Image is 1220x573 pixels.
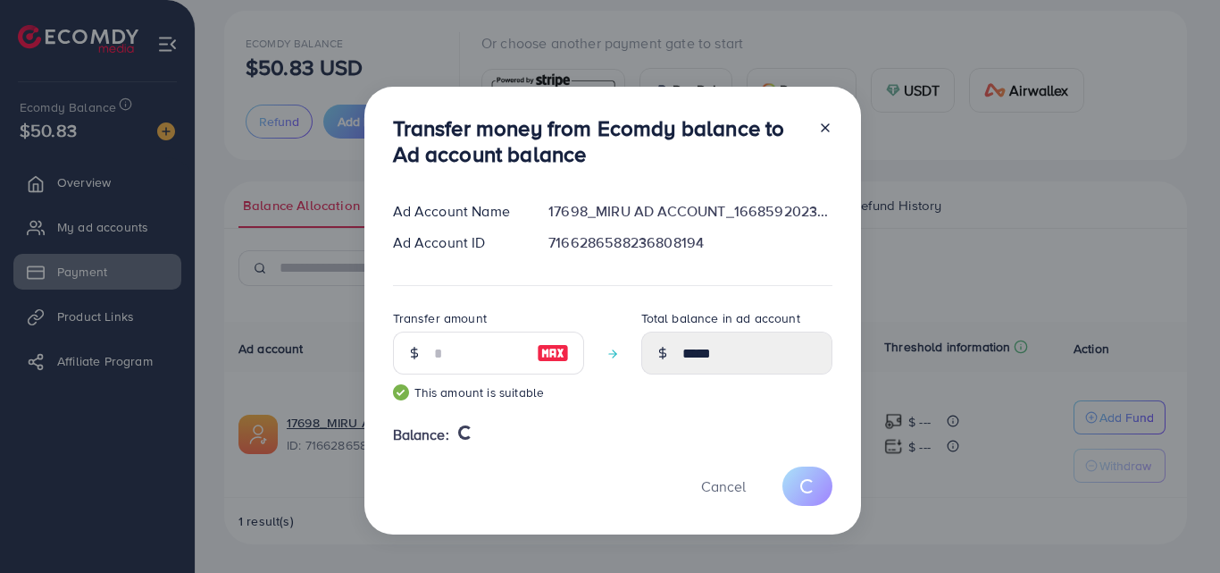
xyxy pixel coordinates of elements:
div: 7166286588236808194 [534,232,846,253]
div: 17698_MIRU AD ACCOUNT_1668592023039 [534,201,846,222]
div: Ad Account ID [379,232,535,253]
img: image [537,342,569,364]
small: This amount is suitable [393,383,584,401]
div: Ad Account Name [379,201,535,222]
span: Cancel [701,476,746,496]
img: guide [393,384,409,400]
label: Total balance in ad account [641,309,800,327]
iframe: Chat [1144,493,1207,560]
button: Cancel [679,467,768,505]
label: Transfer amount [393,309,487,327]
h3: Transfer money from Ecomdy balance to Ad account balance [393,115,804,167]
span: Balance: [393,425,449,445]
